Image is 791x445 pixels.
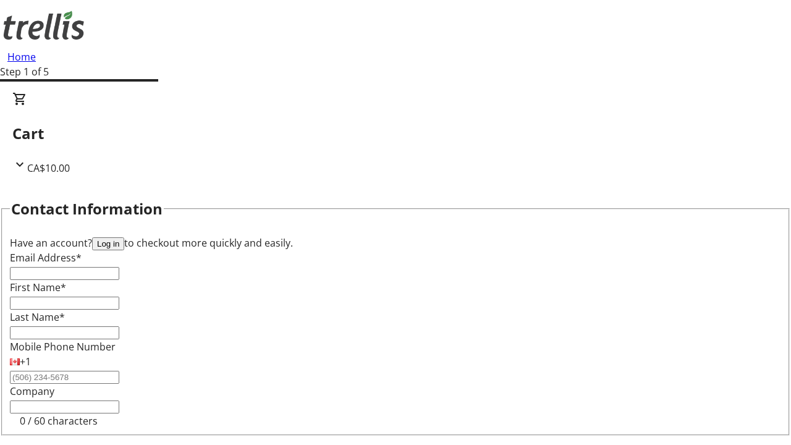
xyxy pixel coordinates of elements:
label: Mobile Phone Number [10,340,116,354]
h2: Cart [12,122,779,145]
div: CartCA$10.00 [12,91,779,176]
label: Last Name* [10,310,65,324]
span: CA$10.00 [27,161,70,175]
div: Have an account? to checkout more quickly and easily. [10,235,781,250]
h2: Contact Information [11,198,163,220]
label: Company [10,384,54,398]
label: Email Address* [10,251,82,265]
input: (506) 234-5678 [10,371,119,384]
button: Log in [92,237,124,250]
label: First Name* [10,281,66,294]
tr-character-limit: 0 / 60 characters [20,414,98,428]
